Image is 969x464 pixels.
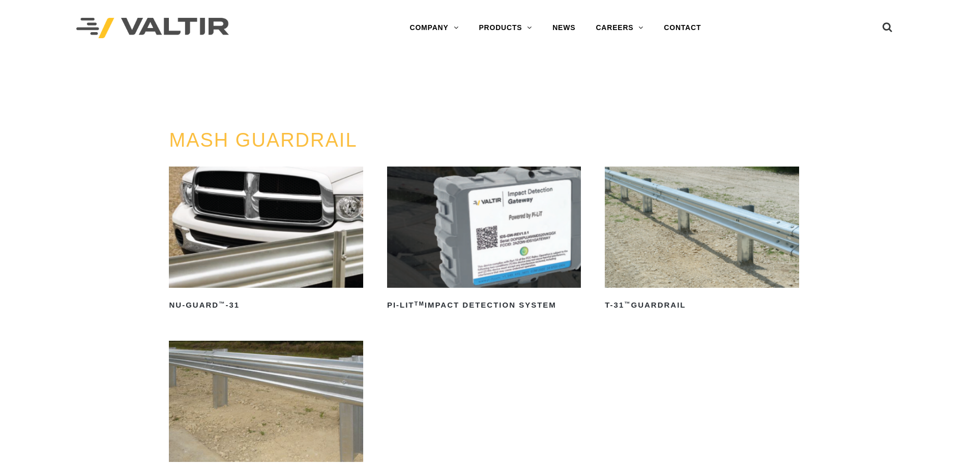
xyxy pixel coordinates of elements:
[169,297,363,313] h2: NU-GUARD -31
[399,18,468,38] a: COMPANY
[542,18,585,38] a: NEWS
[219,301,225,307] sup: ™
[387,297,581,313] h2: PI-LIT Impact Detection System
[76,18,229,39] img: Valtir
[169,129,357,151] a: MASH GUARDRAIL
[654,18,711,38] a: CONTACT
[605,297,799,313] h2: T-31 Guardrail
[169,167,363,313] a: NU-GUARD™-31
[468,18,542,38] a: PRODUCTS
[415,301,425,307] sup: TM
[585,18,654,38] a: CAREERS
[605,167,799,313] a: T-31™Guardrail
[624,301,631,307] sup: ™
[387,167,581,313] a: PI-LITTMImpact Detection System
